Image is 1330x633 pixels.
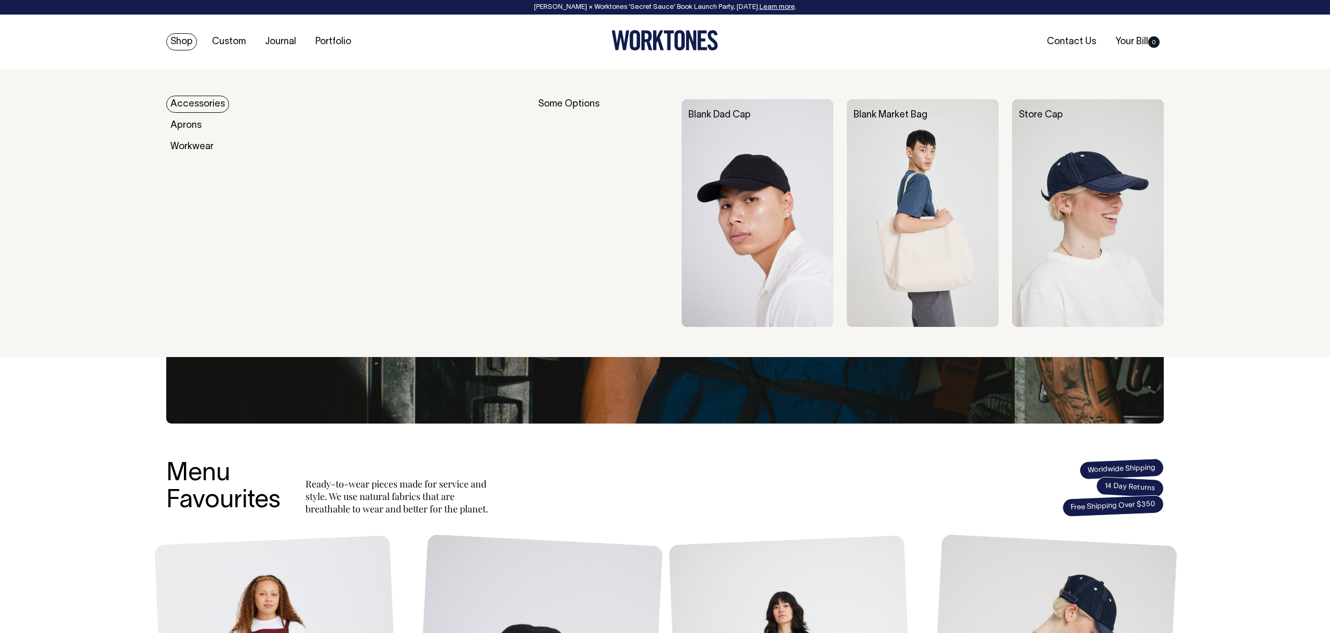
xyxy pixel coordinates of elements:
[166,460,281,516] h3: Menu Favourites
[208,33,250,50] a: Custom
[166,138,218,155] a: Workwear
[1012,99,1164,327] img: Store Cap
[1062,495,1164,517] span: Free Shipping Over $350
[688,111,751,120] a: Blank Dad Cap
[166,33,197,50] a: Shop
[311,33,355,50] a: Portfolio
[166,117,206,134] a: Aprons
[760,4,795,10] a: Learn more
[261,33,300,50] a: Journal
[682,99,833,327] img: Blank Dad Cap
[1043,33,1100,50] a: Contact Us
[10,4,1320,11] div: [PERSON_NAME] × Worktones ‘Secret Sauce’ Book Launch Party, [DATE]. .
[1019,111,1063,120] a: Store Cap
[1096,477,1164,498] span: 14 Day Returns
[854,111,927,120] a: Blank Market Bag
[166,96,229,113] a: Accessories
[305,478,493,515] p: Ready-to-wear pieces made for service and style. We use natural fabrics that are breathable to we...
[1148,36,1160,48] span: 0
[1111,33,1164,50] a: Your Bill0
[538,99,668,327] div: Some Options
[847,99,999,327] img: Blank Market Bag
[1079,458,1164,480] span: Worldwide Shipping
